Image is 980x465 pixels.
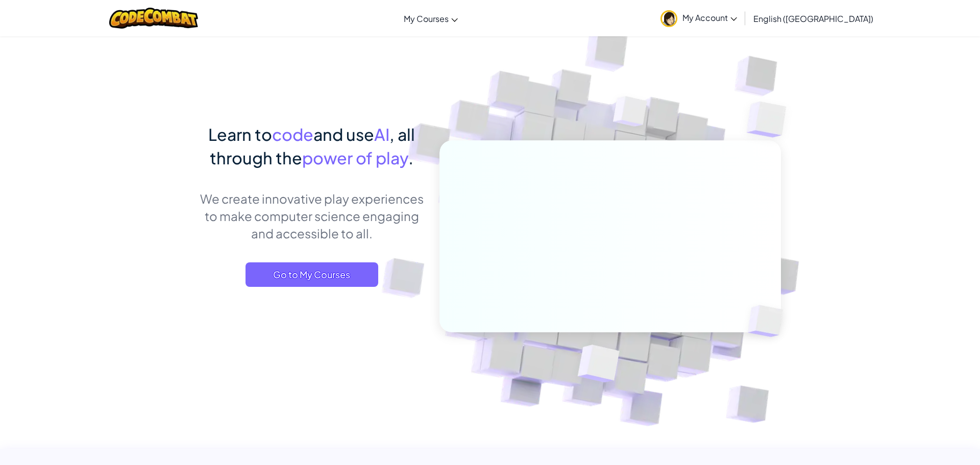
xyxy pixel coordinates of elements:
span: English ([GEOGRAPHIC_DATA]) [753,13,873,24]
a: My Courses [399,5,463,32]
a: My Account [655,2,742,34]
span: power of play [302,148,408,168]
a: English ([GEOGRAPHIC_DATA]) [748,5,878,32]
span: . [408,148,413,168]
img: Overlap cubes [553,323,644,408]
span: My Courses [404,13,449,24]
img: Overlap cubes [594,76,668,152]
img: avatar [660,10,677,27]
img: CodeCombat logo [109,8,199,29]
img: Overlap cubes [731,284,807,358]
span: My Account [682,12,737,23]
span: code [272,124,313,144]
p: We create innovative play experiences to make computer science engaging and accessible to all. [199,190,424,242]
span: and use [313,124,374,144]
span: AI [374,124,389,144]
span: Learn to [208,124,272,144]
img: Overlap cubes [726,77,815,163]
a: Go to My Courses [246,262,378,287]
